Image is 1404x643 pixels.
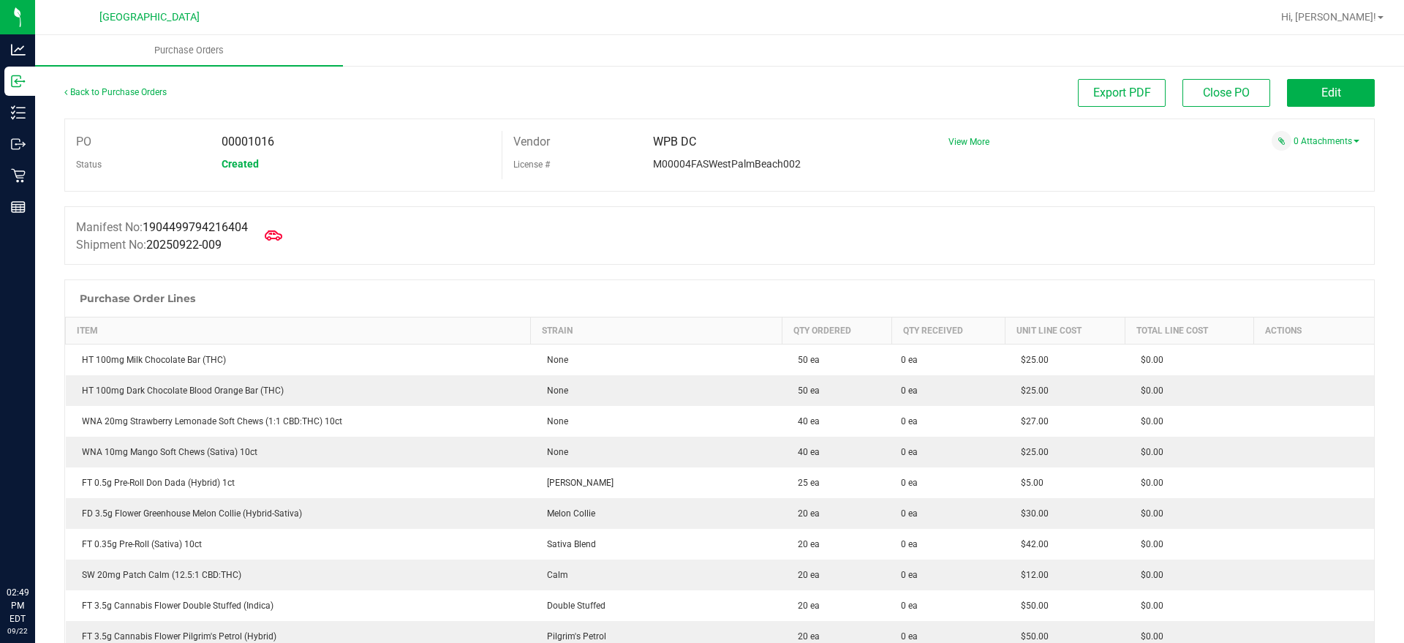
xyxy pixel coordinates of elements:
[901,445,918,459] span: 0 ea
[1133,601,1163,611] span: $0.00
[1272,131,1291,151] span: Attach a document
[901,415,918,428] span: 0 ea
[1254,317,1374,345] th: Actions
[11,42,26,57] inline-svg: Analytics
[1133,478,1163,488] span: $0.00
[1321,86,1341,99] span: Edit
[1014,355,1049,365] span: $25.00
[1014,570,1049,580] span: $12.00
[1133,386,1163,396] span: $0.00
[790,570,820,580] span: 20 ea
[135,44,244,57] span: Purchase Orders
[1014,631,1049,642] span: $50.00
[146,238,222,252] span: 20250922-009
[75,507,522,520] div: FD 3.5g Flower Greenhouse Melon Collie (Hybrid-Sativa)
[653,158,801,170] span: M00004FASWestPalmBeach002
[64,87,167,97] a: Back to Purchase Orders
[540,631,606,642] span: Pilgrim's Petrol
[540,601,605,611] span: Double Stuffed
[901,568,918,582] span: 0 ea
[540,570,568,580] span: Calm
[35,35,343,66] a: Purchase Orders
[75,353,522,366] div: HT 100mg Milk Chocolate Bar (THC)
[75,384,522,397] div: HT 100mg Dark Chocolate Blood Orange Bar (THC)
[513,131,550,153] label: Vendor
[75,568,522,582] div: SW 20mg Patch Calm (12.5:1 CBD:THC)
[222,135,274,148] span: 00001016
[66,317,531,345] th: Item
[99,11,200,23] span: [GEOGRAPHIC_DATA]
[80,293,195,304] h1: Purchase Order Lines
[901,476,918,489] span: 0 ea
[653,135,696,148] span: WPB DC
[901,630,918,643] span: 0 ea
[1294,136,1359,146] a: 0 Attachments
[1125,317,1253,345] th: Total Line Cost
[76,131,91,153] label: PO
[11,105,26,120] inline-svg: Inventory
[901,507,918,520] span: 0 ea
[1133,447,1163,457] span: $0.00
[76,154,102,176] label: Status
[790,416,820,426] span: 40 ea
[1014,416,1049,426] span: $27.00
[1014,539,1049,549] span: $42.00
[790,478,820,488] span: 25 ea
[143,220,248,234] span: 1904499794216404
[1133,631,1163,642] span: $0.00
[75,445,522,459] div: WNA 10mg Mango Soft Chews (Sativa) 10ct
[75,415,522,428] div: WNA 20mg Strawberry Lemonade Soft Chews (1:1 CBD:THC) 10ct
[1014,478,1043,488] span: $5.00
[790,508,820,519] span: 20 ea
[1133,570,1163,580] span: $0.00
[901,538,918,551] span: 0 ea
[790,447,820,457] span: 40 ea
[790,631,820,642] span: 20 ea
[540,447,568,457] span: None
[1093,86,1151,99] span: Export PDF
[540,508,595,519] span: Melon Collie
[892,317,1005,345] th: Qty Received
[513,154,550,176] label: License #
[1014,386,1049,396] span: $25.00
[15,526,58,570] iframe: Resource center
[1133,508,1163,519] span: $0.00
[901,599,918,612] span: 0 ea
[1203,86,1250,99] span: Close PO
[7,625,29,636] p: 09/22
[540,539,596,549] span: Sativa Blend
[901,384,918,397] span: 0 ea
[948,137,989,147] a: View More
[1014,508,1049,519] span: $30.00
[75,599,522,612] div: FT 3.5g Cannabis Flower Double Stuffed (Indica)
[259,221,288,250] span: Mark as Arrived
[76,236,222,254] label: Shipment No:
[1133,539,1163,549] span: $0.00
[1078,79,1166,107] button: Export PDF
[75,476,522,489] div: FT 0.5g Pre-Roll Don Dada (Hybrid) 1ct
[1281,11,1376,23] span: Hi, [PERSON_NAME]!
[790,355,820,365] span: 50 ea
[540,355,568,365] span: None
[222,158,259,170] span: Created
[901,353,918,366] span: 0 ea
[540,386,568,396] span: None
[11,168,26,183] inline-svg: Retail
[1133,416,1163,426] span: $0.00
[540,478,614,488] span: [PERSON_NAME]
[11,137,26,151] inline-svg: Outbound
[1014,447,1049,457] span: $25.00
[75,538,522,551] div: FT 0.35g Pre-Roll (Sativa) 10ct
[531,317,782,345] th: Strain
[540,416,568,426] span: None
[782,317,891,345] th: Qty Ordered
[790,539,820,549] span: 20 ea
[790,386,820,396] span: 50 ea
[1287,79,1375,107] button: Edit
[7,586,29,625] p: 02:49 PM EDT
[790,601,820,611] span: 20 ea
[75,630,522,643] div: FT 3.5g Cannabis Flower Pilgrim's Petrol (Hybrid)
[1014,601,1049,611] span: $50.00
[1182,79,1270,107] button: Close PO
